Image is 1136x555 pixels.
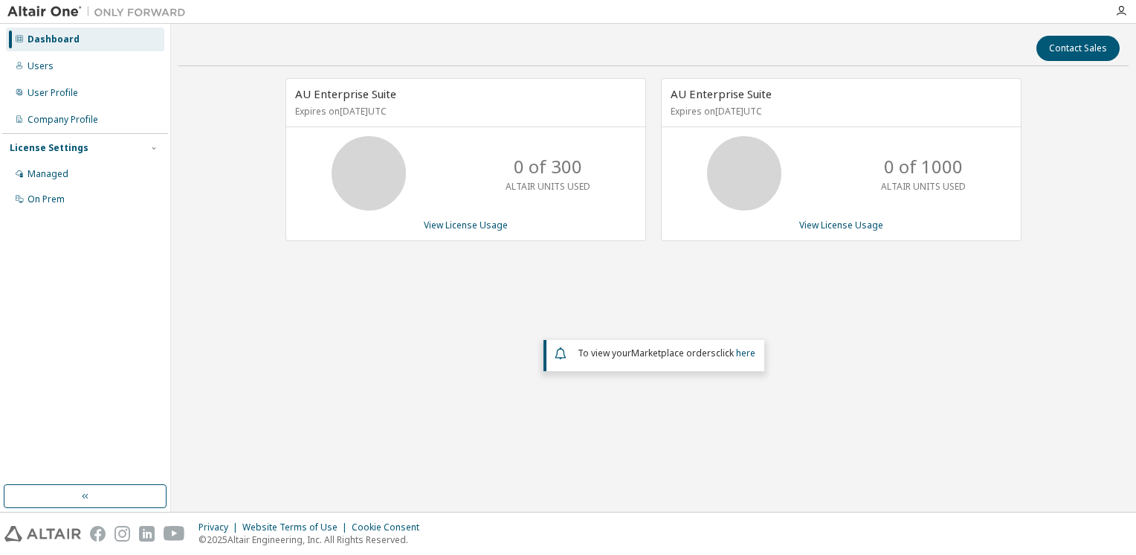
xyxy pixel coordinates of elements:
span: AU Enterprise Suite [295,86,396,101]
img: Altair One [7,4,193,19]
div: License Settings [10,142,88,154]
a: here [736,347,755,359]
p: Expires on [DATE] UTC [671,105,1008,118]
span: To view your click [578,347,755,359]
p: ALTAIR UNITS USED [506,180,590,193]
div: Website Terms of Use [242,522,352,533]
div: Dashboard [28,33,80,45]
img: instagram.svg [114,526,130,542]
p: 0 of 1000 [884,154,963,179]
p: © 2025 Altair Engineering, Inc. All Rights Reserved. [199,533,428,546]
div: Company Profile [28,114,98,126]
div: Users [28,60,54,72]
p: 0 of 300 [514,154,582,179]
div: Privacy [199,522,242,533]
p: Expires on [DATE] UTC [295,105,633,118]
img: facebook.svg [90,526,106,542]
button: Contact Sales [1036,36,1120,61]
div: On Prem [28,193,65,205]
div: Managed [28,168,68,180]
p: ALTAIR UNITS USED [881,180,966,193]
a: View License Usage [799,219,883,231]
div: User Profile [28,87,78,99]
img: altair_logo.svg [4,526,81,542]
img: linkedin.svg [139,526,155,542]
em: Marketplace orders [631,347,716,359]
div: Cookie Consent [352,522,428,533]
img: youtube.svg [164,526,185,542]
a: View License Usage [424,219,508,231]
span: AU Enterprise Suite [671,86,772,101]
